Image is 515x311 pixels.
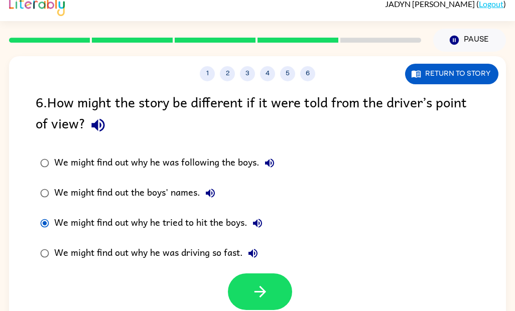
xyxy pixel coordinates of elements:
[36,91,479,138] div: 6 . How might the story be different if it were told from the driver’s point of view?
[280,66,295,81] button: 5
[200,183,220,203] button: We might find out the boys' names.
[243,243,263,263] button: We might find out why he was driving so fast.
[54,243,263,263] div: We might find out why he was driving so fast.
[300,66,315,81] button: 6
[54,183,220,203] div: We might find out the boys' names.
[54,153,280,173] div: We might find out why he was following the boys.
[260,153,280,173] button: We might find out why he was following the boys.
[200,66,215,81] button: 1
[220,66,235,81] button: 2
[240,66,255,81] button: 3
[247,213,268,233] button: We might find out why he tried to hit the boys.
[54,213,268,233] div: We might find out why he tried to hit the boys.
[405,64,498,84] button: Return to story
[433,29,506,52] button: Pause
[260,66,275,81] button: 4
